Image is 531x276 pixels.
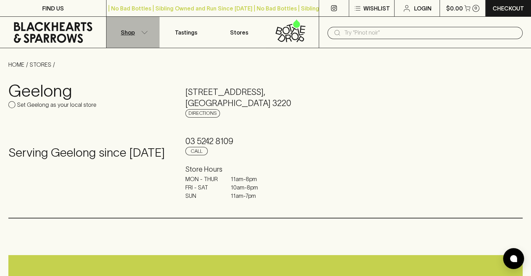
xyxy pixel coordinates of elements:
a: Call [185,147,208,155]
img: bubble-icon [510,255,517,262]
p: SUN [185,192,220,200]
h4: Serving Geelong since [DATE] [8,146,169,160]
p: 0 [474,6,477,10]
h5: 03 5242 8109 [185,136,346,147]
a: Stores [213,17,266,48]
p: Set Geelong as your local store [17,100,96,109]
a: HOME [8,61,24,68]
a: STORES [30,61,51,68]
a: Tastings [160,17,213,48]
h6: Store Hours [185,164,346,175]
p: Shop [121,28,135,37]
input: Try "Pinot noir" [344,27,517,38]
p: Login [414,4,431,13]
p: $0.00 [446,4,463,13]
h5: [STREET_ADDRESS] , [GEOGRAPHIC_DATA] 3220 [185,87,346,109]
p: 10am - 8pm [231,183,266,192]
p: FRI - SAT [185,183,220,192]
p: Tastings [175,28,197,37]
h3: Geelong [8,81,169,100]
p: FIND US [42,4,64,13]
p: Checkout [493,4,524,13]
p: 11am - 7pm [231,192,266,200]
p: Wishlist [363,4,390,13]
button: Shop [106,17,160,48]
a: Directions [185,109,220,118]
p: 11am - 8pm [231,175,266,183]
p: Stores [230,28,248,37]
p: MON - THUR [185,175,220,183]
